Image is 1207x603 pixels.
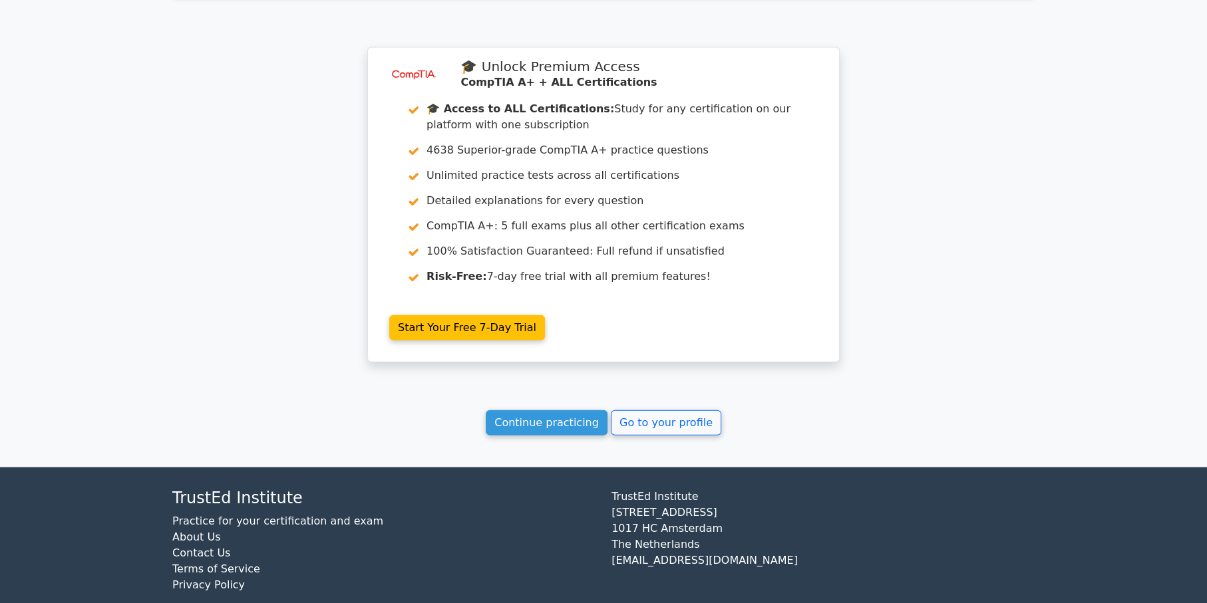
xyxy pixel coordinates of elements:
[389,315,545,340] a: Start Your Free 7-Day Trial
[172,515,383,527] a: Practice for your certification and exam
[172,578,245,591] a: Privacy Policy
[172,546,230,559] a: Contact Us
[172,531,220,543] a: About Us
[172,489,596,508] h4: TrustEd Institute
[611,410,721,435] a: Go to your profile
[486,410,607,435] a: Continue practicing
[172,562,260,575] a: Terms of Service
